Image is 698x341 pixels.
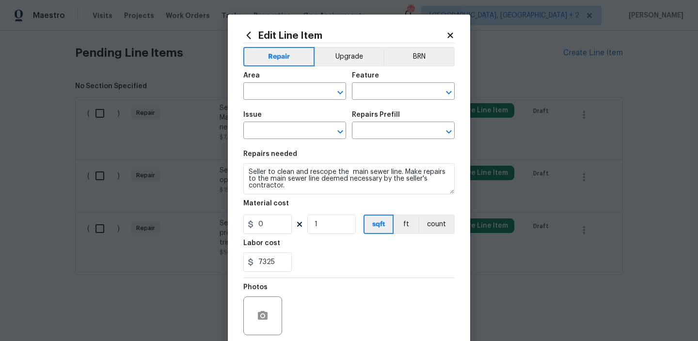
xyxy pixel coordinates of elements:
button: Open [333,125,347,139]
textarea: Seller to clean and rescope the main sewer line. Make repairs to the main sewer line deemed neces... [243,163,455,194]
button: sqft [364,215,394,234]
h5: Material cost [243,200,289,207]
h5: Photos [243,284,268,291]
h2: Edit Line Item [243,30,446,41]
button: Open [333,86,347,99]
button: Upgrade [315,47,384,66]
button: Open [442,125,456,139]
button: Open [442,86,456,99]
button: count [418,215,455,234]
h5: Repairs Prefill [352,111,400,118]
button: Repair [243,47,315,66]
h5: Area [243,72,260,79]
h5: Feature [352,72,379,79]
button: ft [394,215,418,234]
h5: Repairs needed [243,151,297,157]
button: BRN [383,47,455,66]
h5: Labor cost [243,240,280,247]
h5: Issue [243,111,262,118]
